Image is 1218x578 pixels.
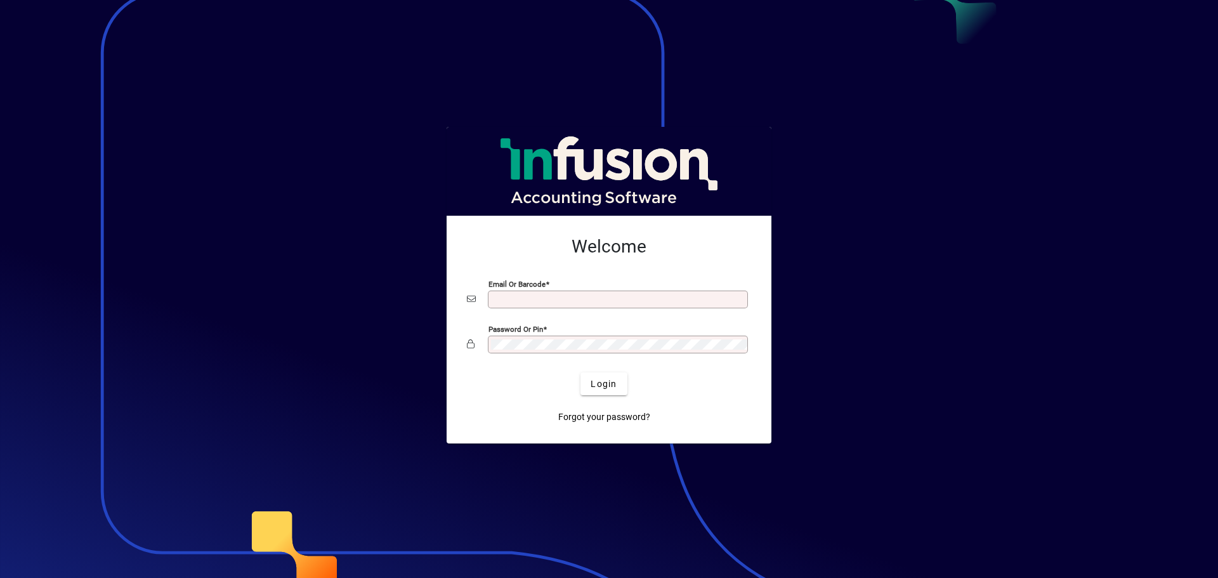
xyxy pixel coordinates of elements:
[591,378,617,391] span: Login
[553,405,655,428] a: Forgot your password?
[488,280,546,289] mat-label: Email or Barcode
[580,372,627,395] button: Login
[558,411,650,424] span: Forgot your password?
[467,236,751,258] h2: Welcome
[488,325,543,334] mat-label: Password or Pin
